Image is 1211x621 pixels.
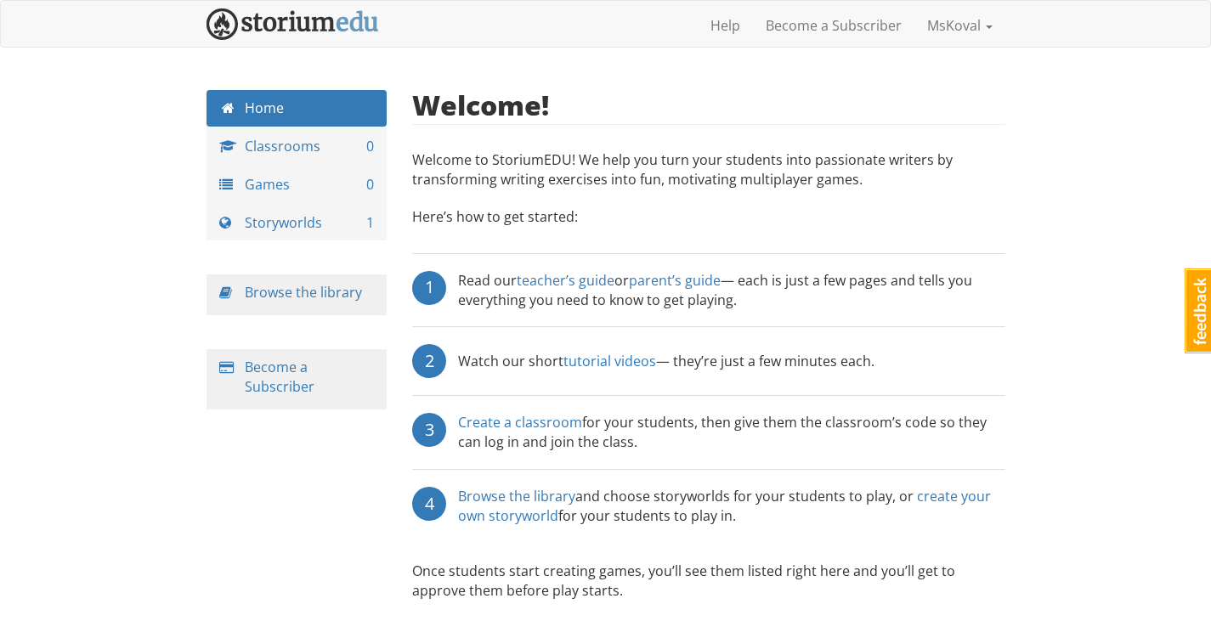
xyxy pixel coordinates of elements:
div: Watch our short — they’re just a few minutes each. [458,344,874,378]
a: parent’s guide [629,271,721,290]
span: 0 [366,137,374,156]
img: StoriumEDU [207,8,379,40]
div: 3 [412,413,446,447]
a: Browse the library [245,283,362,302]
a: MsKoval [914,4,1005,47]
p: Once students start creating games, you’ll see them listed right here and you’ll get to approve t... [412,562,1005,601]
span: 0 [366,175,374,195]
div: 1 [412,271,446,305]
a: tutorial videos [563,352,656,370]
p: Welcome to StoriumEDU! We help you turn your students into passionate writers by transforming wri... [412,150,1005,198]
a: Browse the library [458,487,575,505]
div: for your students, then give them the classroom’s code so they can log in and join the class. [458,413,1005,452]
a: Become a Subscriber [753,4,914,47]
h2: Welcome! [412,90,549,120]
a: Help [698,4,753,47]
a: Classrooms 0 [207,128,388,165]
a: Games 0 [207,167,388,203]
div: Read our or — each is just a few pages and tells you everything you need to know to get playing. [458,271,1005,310]
div: and choose storyworlds for your students to play, or for your students to play in. [458,487,1005,526]
a: Storyworlds 1 [207,205,388,241]
div: 2 [412,344,446,378]
a: Become a Subscriber [245,358,314,396]
span: 1 [366,213,374,233]
p: Here’s how to get started: [412,207,1005,244]
div: 4 [412,487,446,521]
a: Home [207,90,388,127]
a: Create a classroom [458,413,582,432]
a: teacher’s guide [517,271,614,290]
a: create your own storyworld [458,487,991,525]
